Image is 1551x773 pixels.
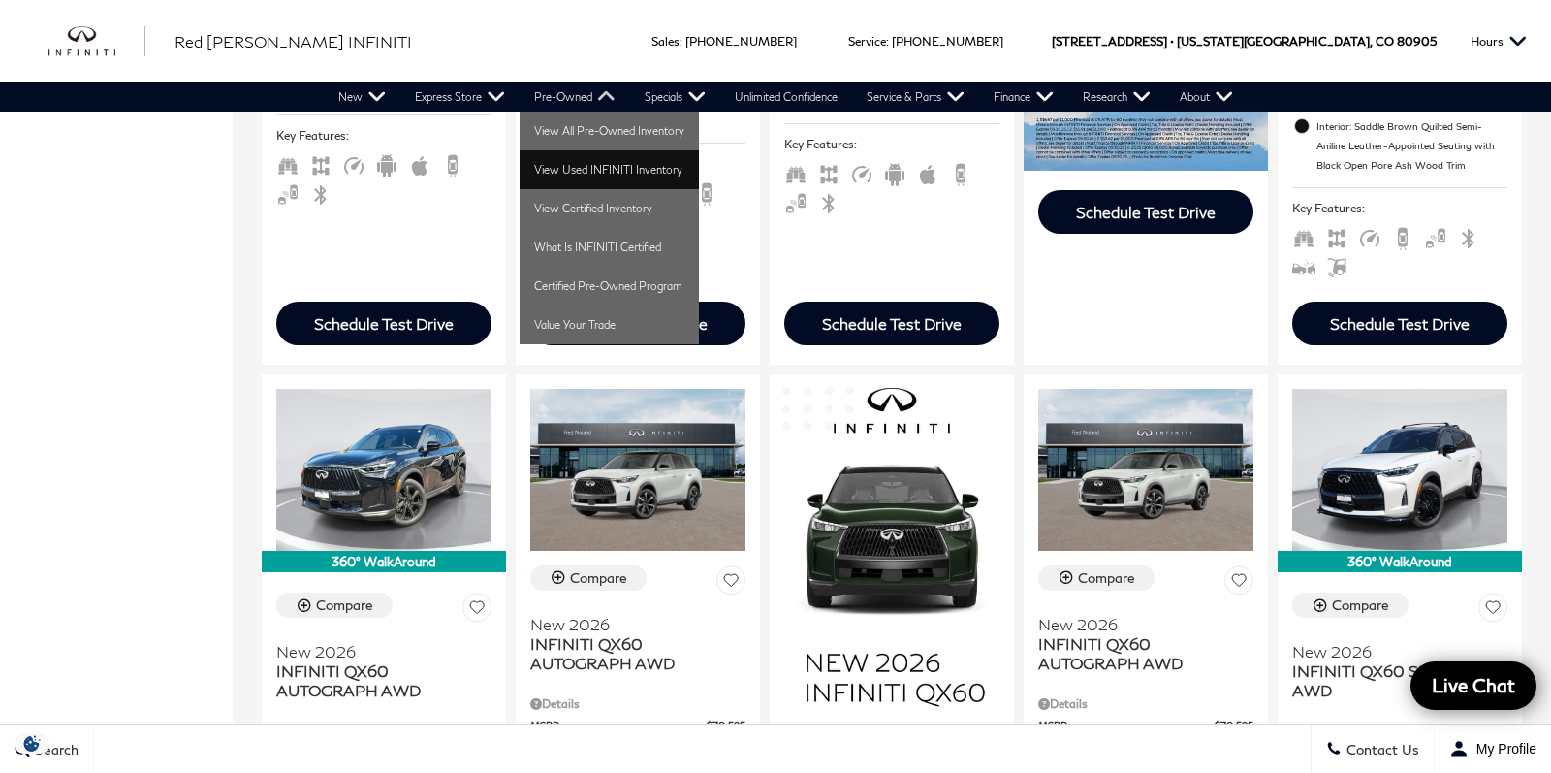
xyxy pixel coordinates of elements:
div: Schedule Test Drive [822,314,962,333]
span: Hands-Free Liftgate [1325,258,1348,273]
a: What Is INFINITI Certified [520,228,699,267]
span: Blind Spot Monitor [1424,229,1447,243]
div: Compare [570,569,627,587]
span: Backup Camera [695,184,718,199]
a: New 2026INFINITI QX60 AUTOGRAPH AWD [530,602,745,673]
a: Research [1068,82,1165,112]
span: Blind Spot Monitor [276,185,300,200]
span: AWD [309,156,332,171]
a: Specials [630,82,720,112]
span: Bluetooth [817,194,840,209]
nav: Main Navigation [324,82,1248,112]
span: INFINITI QX60 AUTOGRAPH AWD [1038,634,1239,673]
div: Compare [1078,569,1135,587]
a: Live Chat [1410,661,1536,710]
img: Opt-Out Icon [10,733,54,754]
span: INFINITI QX60 AUTOGRAPH AWD [276,661,477,700]
span: Android Auto [883,165,906,179]
span: Adaptive Cruise Control [1358,229,1381,243]
span: Blind Spot Monitor [784,194,807,209]
span: New 2026 [530,615,731,634]
span: INFINITI QX60 SPORT AWD [1292,661,1493,700]
span: Live Chat [1422,673,1525,697]
button: Save Vehicle [716,565,745,601]
a: Express Store [400,82,520,112]
span: Service [848,34,886,48]
div: Pricing Details - INFINITI QX60 AUTOGRAPH AWD [530,695,745,713]
span: Sales [651,34,680,48]
span: Key Features : [1292,198,1507,219]
div: Schedule Test Drive [1330,314,1470,333]
a: infiniti [48,26,145,57]
div: 360° WalkAround [1278,551,1522,572]
span: : [886,34,889,48]
a: Finance [979,82,1068,112]
a: Unlimited Confidence [720,82,852,112]
a: [STREET_ADDRESS] • [US_STATE][GEOGRAPHIC_DATA], CO 80905 [1052,34,1437,48]
a: New 2026INFINITI QX60 AUTOGRAPH AWD [1038,602,1253,673]
span: : [680,34,682,48]
span: Red [PERSON_NAME] INFINITI [174,32,412,50]
span: Third Row Seats [1292,229,1315,243]
span: MSRP [1038,718,1215,732]
div: Schedule Test Drive [1038,190,1253,234]
span: Apple Car-Play [408,156,431,171]
span: Backup Camera [949,165,972,179]
button: Compare Vehicle [530,565,647,591]
a: New [324,82,400,112]
span: $70,595 [1215,718,1253,732]
span: INFINITI QX60 AUTOGRAPH AWD [530,634,731,673]
div: Schedule Test Drive [1076,203,1216,221]
button: Save Vehicle [1478,593,1507,628]
span: Adaptive Cruise Control [850,165,873,179]
span: New 2026 [1292,642,1493,661]
button: Save Vehicle [462,593,491,628]
div: Schedule Test Drive - INFINITI QX60 AUTOGRAPH AWD [1292,302,1507,345]
span: $70,595 [707,718,745,732]
span: AWD [1325,229,1348,243]
a: [PHONE_NUMBER] [892,34,1003,48]
a: New 2026INFINITI QX60 SPORT AWD [1292,629,1507,700]
a: View Certified Inventory [520,189,699,228]
span: New 2026 [276,642,477,661]
span: My Profile [1469,741,1536,757]
span: Adaptive Cruise Control [342,156,365,171]
a: MSRP $70,595 [1038,718,1253,732]
a: Value Your Trade [520,306,699,344]
img: INFINITI [48,26,145,57]
span: Bluetooth [309,185,332,200]
span: AWD [817,165,840,179]
span: Apple Car-Play [916,165,939,179]
span: Interior: Saddle Brown Quilted Semi-Aniline Leather-Appointed Seating with Black Open Pore Ash Wo... [1316,116,1507,175]
div: 360° WalkAround [262,551,506,572]
button: Compare Vehicle [1292,593,1409,618]
div: Schedule Test Drive - INFINITI QX60 LUXE AWD [784,302,999,345]
img: 2026 INFINITI QX60 AUTOGRAPH AWD [530,389,745,551]
a: Certified Pre-Owned Program [520,267,699,306]
span: Third Row Seats [276,156,300,171]
a: MSRP $70,595 [530,718,745,732]
span: Key Features : [276,125,491,146]
a: View Used INFINITI Inventory [520,150,699,189]
div: Schedule Test Drive [314,314,454,333]
span: MSRP [530,718,707,732]
a: About [1165,82,1248,112]
div: Compare [316,596,373,614]
a: Pre-Owned [520,82,630,112]
span: Third Row Seats [784,165,807,179]
section: Click to Open Cookie Consent Modal [10,733,54,754]
a: Red [PERSON_NAME] INFINITI [174,30,412,53]
span: Search [30,741,79,757]
span: New 2026 [1038,615,1239,634]
span: Backup Camera [1391,229,1414,243]
span: Android Auto [375,156,398,171]
img: 2026 INFINITI QX60 SPORT AWD [1292,389,1507,551]
div: Compare [1332,596,1389,614]
span: Forward Collision Warning [1292,258,1315,273]
img: 2026 INFINITI QX60 AUTOGRAPH AWD [276,389,491,551]
button: Open user profile menu [1435,725,1551,773]
span: Contact Us [1342,741,1419,757]
button: Compare Vehicle [1038,565,1155,591]
a: [PHONE_NUMBER] [685,34,797,48]
span: Key Features : [784,134,999,155]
